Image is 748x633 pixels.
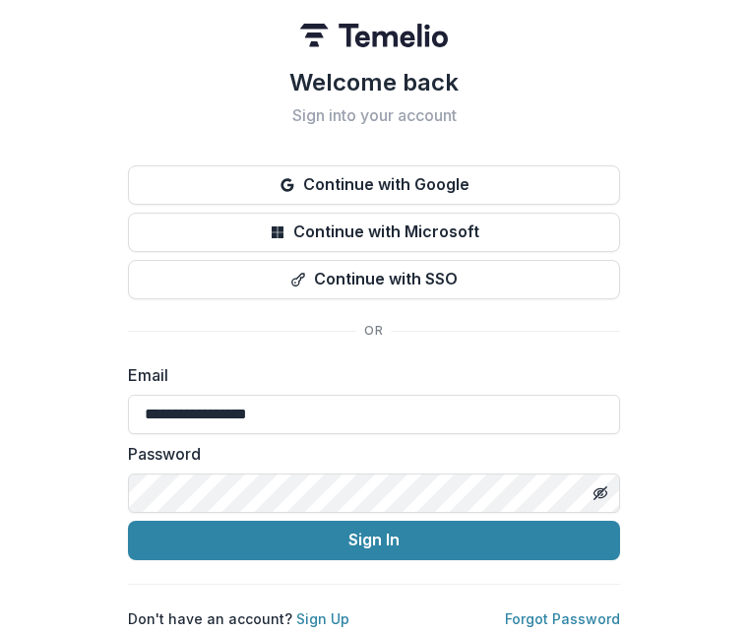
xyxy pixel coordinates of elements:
a: Sign Up [296,610,349,627]
h2: Sign into your account [128,106,620,125]
button: Continue with Google [128,165,620,205]
button: Continue with SSO [128,260,620,299]
img: Temelio [300,24,448,47]
p: Don't have an account? [128,608,349,629]
button: Toggle password visibility [585,477,616,509]
a: Forgot Password [505,610,620,627]
label: Email [128,363,608,387]
button: Sign In [128,521,620,560]
button: Continue with Microsoft [128,213,620,252]
h1: Welcome back [128,67,620,98]
label: Password [128,442,608,466]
